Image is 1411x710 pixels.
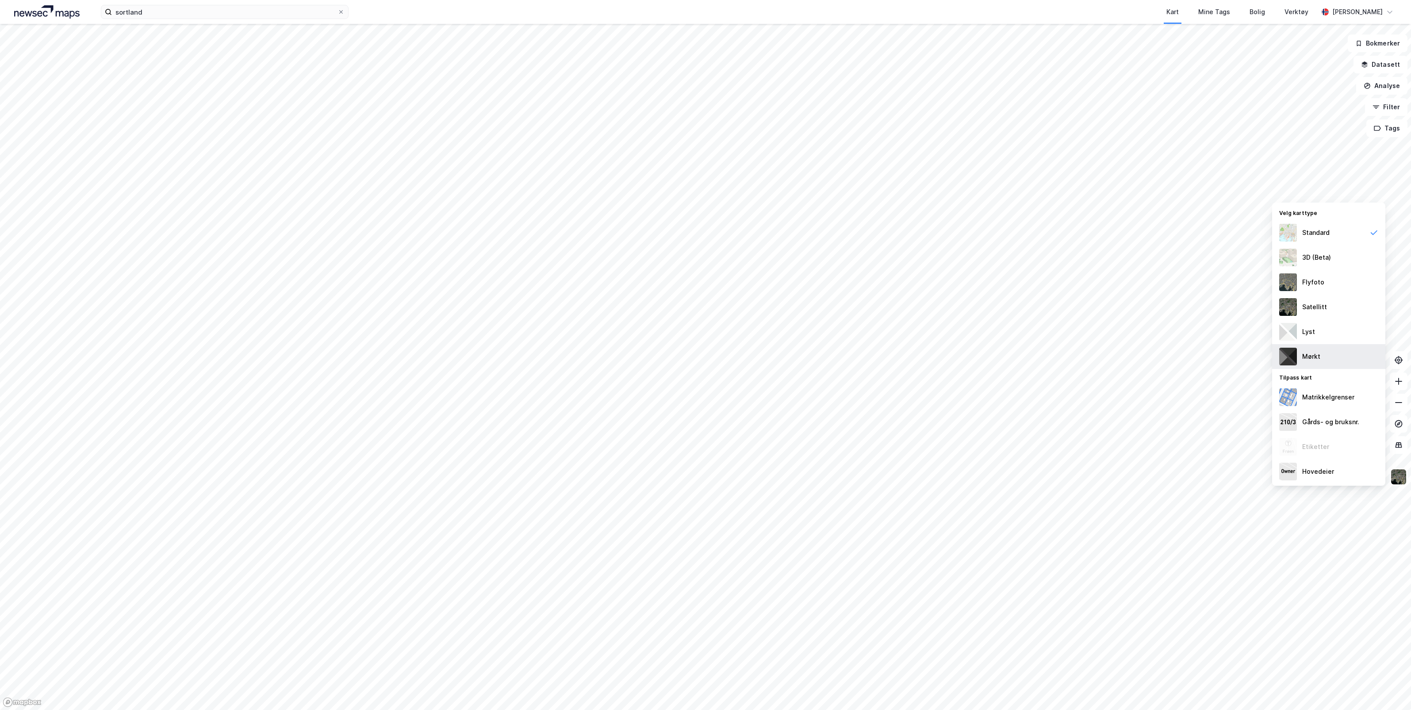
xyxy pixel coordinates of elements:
div: Velg karttype [1272,204,1385,220]
div: Bolig [1250,7,1265,17]
button: Analyse [1356,77,1407,95]
img: Z [1279,273,1297,291]
img: Z [1279,438,1297,456]
div: Gårds- og bruksnr. [1302,417,1359,427]
img: cadastreBorders.cfe08de4b5ddd52a10de.jpeg [1279,388,1297,406]
div: Tilpass kart [1272,369,1385,385]
div: 3D (Beta) [1302,252,1331,263]
img: nCdM7BzjoCAAAAAElFTkSuQmCC [1279,348,1297,365]
img: 9k= [1390,468,1407,485]
img: 9k= [1279,298,1297,316]
a: Mapbox homepage [3,697,42,707]
img: luj3wr1y2y3+OchiMxRmMxRlscgabnMEmZ7DJGWxyBpucwSZnsMkZbHIGm5zBJmewyRlscgabnMEmZ7DJGWxyBpucwSZnsMkZ... [1279,323,1297,341]
button: Filter [1365,98,1407,116]
div: [PERSON_NAME] [1332,7,1383,17]
div: Mine Tags [1198,7,1230,17]
img: majorOwner.b5e170eddb5c04bfeeff.jpeg [1279,463,1297,480]
div: Hovedeier [1302,466,1334,477]
div: Satellitt [1302,302,1327,312]
div: Mørkt [1302,351,1320,362]
button: Bokmerker [1348,35,1407,52]
button: Tags [1366,119,1407,137]
iframe: Chat Widget [1367,668,1411,710]
div: Matrikkelgrenser [1302,392,1354,403]
button: Datasett [1353,56,1407,73]
div: Verktøy [1284,7,1308,17]
div: Lyst [1302,326,1315,337]
div: Kart [1166,7,1179,17]
img: Z [1279,224,1297,242]
img: cadastreKeys.547ab17ec502f5a4ef2b.jpeg [1279,413,1297,431]
div: Standard [1302,227,1330,238]
div: Etiketter [1302,441,1329,452]
img: logo.a4113a55bc3d86da70a041830d287a7e.svg [14,5,80,19]
div: Flyfoto [1302,277,1324,288]
img: Z [1279,249,1297,266]
input: Søk på adresse, matrikkel, gårdeiere, leietakere eller personer [112,5,337,19]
